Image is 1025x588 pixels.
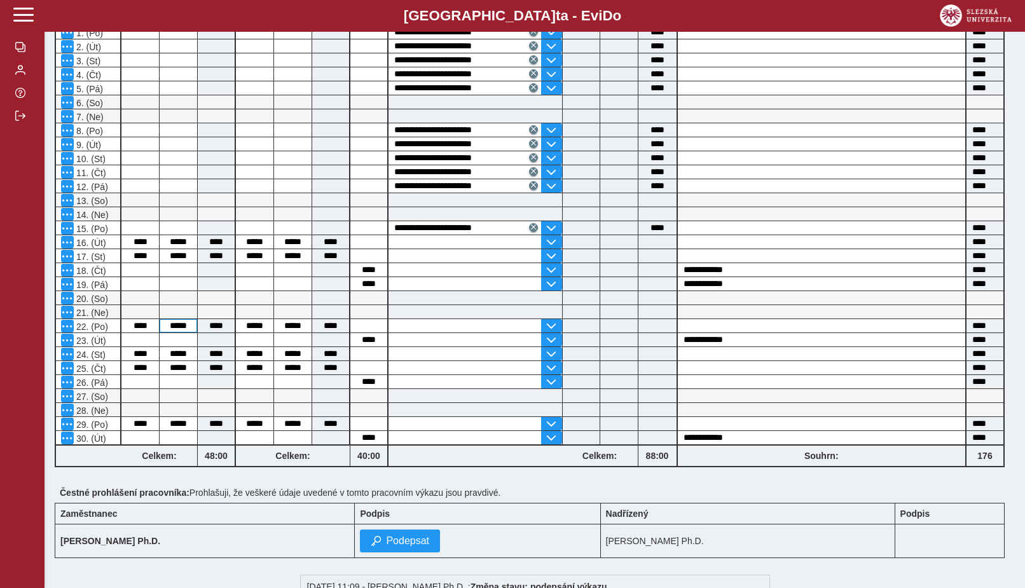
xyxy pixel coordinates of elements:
[38,8,987,24] b: [GEOGRAPHIC_DATA] a - Evi
[74,266,106,276] span: 18. (Čt)
[74,70,101,80] span: 4. (Čt)
[74,336,106,346] span: 23. (Út)
[74,140,101,150] span: 9. (Út)
[74,196,108,206] span: 13. (So)
[61,152,74,165] button: Menu
[61,376,74,388] button: Menu
[74,364,106,374] span: 25. (Čt)
[74,252,106,262] span: 17. (St)
[74,210,109,220] span: 14. (Ne)
[55,482,1015,503] div: Prohlašuji, že veškeré údaje uvedené v tomto pracovním výkazu jsou pravdivé.
[360,530,440,552] button: Podepsat
[61,82,74,95] button: Menu
[556,8,560,24] span: t
[74,238,106,248] span: 16. (Út)
[61,390,74,402] button: Menu
[600,524,895,558] td: [PERSON_NAME] Ph.D.
[74,280,108,290] span: 19. (Pá)
[74,28,103,38] span: 1. (Po)
[61,334,74,346] button: Menu
[74,308,109,318] span: 21. (Ne)
[60,536,160,546] b: [PERSON_NAME] Ph.D.
[61,208,74,221] button: Menu
[61,68,74,81] button: Menu
[61,278,74,291] button: Menu
[61,418,74,430] button: Menu
[602,8,612,24] span: D
[61,320,74,332] button: Menu
[74,434,106,444] span: 30. (Út)
[638,451,677,461] b: 88:00
[61,40,74,53] button: Menu
[350,451,387,461] b: 40:00
[61,348,74,360] button: Menu
[360,509,390,519] b: Podpis
[61,180,74,193] button: Menu
[61,292,74,304] button: Menu
[74,406,109,416] span: 28. (Ne)
[61,166,74,179] button: Menu
[74,98,103,108] span: 6. (So)
[61,194,74,207] button: Menu
[121,451,197,461] b: Celkem:
[61,404,74,416] button: Menu
[562,451,638,461] b: Celkem:
[61,124,74,137] button: Menu
[198,451,235,461] b: 48:00
[74,168,106,178] span: 11. (Čt)
[74,84,103,94] span: 5. (Pá)
[74,224,108,234] span: 15. (Po)
[74,182,108,192] span: 12. (Pá)
[60,488,189,498] b: Čestné prohlášení pracovníka:
[967,451,1003,461] b: 176
[61,54,74,67] button: Menu
[900,509,930,519] b: Podpis
[61,250,74,263] button: Menu
[60,509,117,519] b: Zaměstnanec
[613,8,622,24] span: o
[61,236,74,249] button: Menu
[940,4,1012,27] img: logo_web_su.png
[74,350,106,360] span: 24. (St)
[606,509,649,519] b: Nadřízený
[61,26,74,39] button: Menu
[74,42,101,52] span: 2. (Út)
[74,56,100,66] span: 3. (St)
[61,138,74,151] button: Menu
[74,378,108,388] span: 26. (Pá)
[61,264,74,277] button: Menu
[61,362,74,374] button: Menu
[61,432,74,444] button: Menu
[804,451,839,461] b: Souhrn:
[61,306,74,318] button: Menu
[74,112,104,122] span: 7. (Ne)
[74,420,108,430] span: 29. (Po)
[236,451,350,461] b: Celkem:
[74,392,108,402] span: 27. (So)
[61,110,74,123] button: Menu
[61,222,74,235] button: Menu
[74,154,106,164] span: 10. (St)
[74,294,108,304] span: 20. (So)
[386,535,429,547] span: Podepsat
[74,126,103,136] span: 8. (Po)
[74,322,108,332] span: 22. (Po)
[61,96,74,109] button: Menu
